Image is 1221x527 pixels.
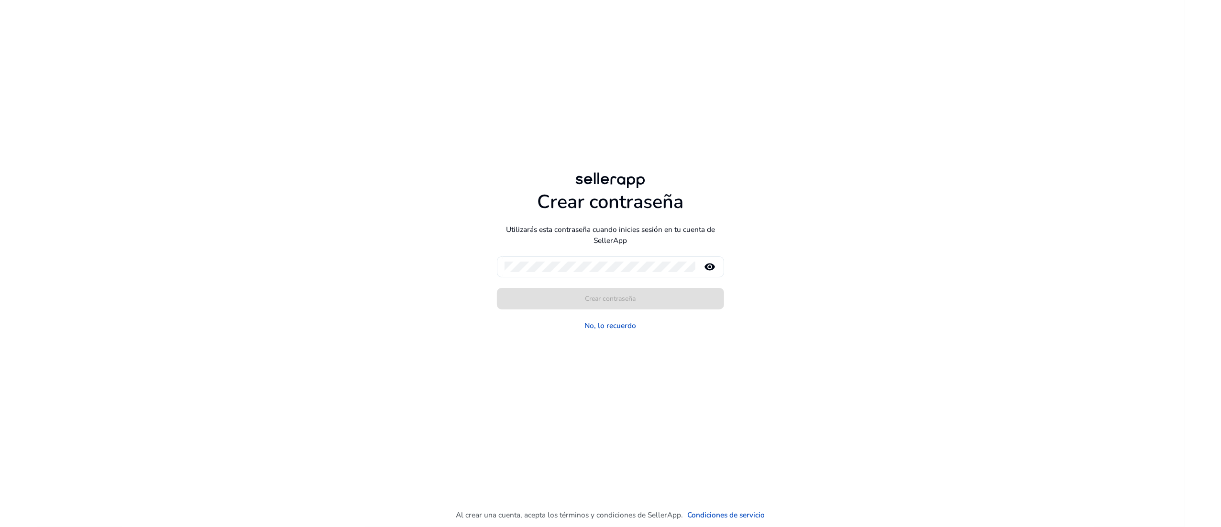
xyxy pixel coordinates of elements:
[687,509,765,520] a: Condiciones de servicio
[585,320,637,331] a: No, lo recuerdo
[538,189,684,215] font: Crear contraseña
[698,261,721,273] mat-icon: remove_red_eye
[506,224,715,245] font: Utilizarás esta contraseña cuando inicies sesión en tu cuenta de SellerApp
[687,510,765,520] font: Condiciones de servicio
[456,510,683,520] font: Al crear una cuenta, acepta los términos y condiciones de SellerApp.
